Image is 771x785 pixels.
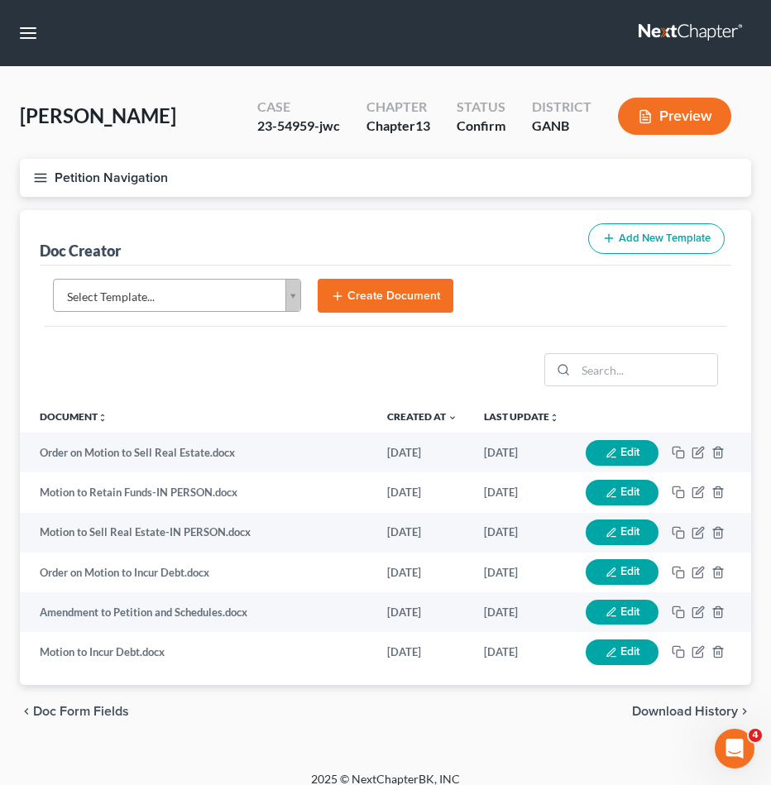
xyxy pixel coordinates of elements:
button: Add New Template [588,223,725,254]
button: chevron_left Doc Form Fields [20,705,129,718]
span: 13 [415,117,430,133]
td: [DATE] [471,472,572,512]
td: [DATE] [374,472,471,512]
i: chevron_right [738,705,751,718]
i: expand_more [448,413,457,423]
i: unfold_more [98,413,108,423]
i: chevron_left [20,705,33,718]
td: Motion to Incur Debt.docx [20,632,374,672]
button: Edit [586,519,658,545]
td: Amendment to Petition and Schedules.docx [20,592,374,632]
button: Petition Navigation [20,159,751,197]
a: Documentunfold_more [40,410,108,423]
td: [DATE] [471,433,572,472]
div: Case [257,98,340,117]
td: [DATE] [471,592,572,632]
button: Create Document [318,279,453,314]
td: [DATE] [471,513,572,553]
td: [DATE] [374,632,471,672]
td: [DATE] [471,553,572,592]
i: unfold_more [549,413,559,423]
a: Created at expand_more [387,410,457,423]
button: Preview [618,98,731,135]
div: Confirm [457,117,505,136]
span: Select Template... [67,286,266,308]
td: Motion to Sell Real Estate-IN PERSON.docx [20,513,374,553]
iframe: Intercom live chat [715,729,754,768]
div: Status [457,98,505,117]
div: GANB [532,117,591,136]
div: 23-54959-jwc [257,117,340,136]
td: [DATE] [374,513,471,553]
div: Doc Creator [40,241,121,261]
span: Download History [632,705,738,718]
td: [DATE] [471,632,572,672]
span: 4 [749,729,762,742]
button: Edit [586,559,658,585]
div: District [532,98,591,117]
button: Edit [586,639,658,665]
td: Motion to Retain Funds-IN PERSON.docx [20,472,374,512]
td: [DATE] [374,433,471,472]
td: [DATE] [374,592,471,632]
button: Download History chevron_right [632,705,751,718]
td: Order on Motion to Sell Real Estate.docx [20,433,374,472]
button: Edit [586,600,658,625]
a: Last Updateunfold_more [484,410,559,423]
span: [PERSON_NAME] [20,103,176,127]
a: Select Template... [53,279,301,312]
td: Order on Motion to Incur Debt.docx [20,553,374,592]
input: Search... [576,354,717,385]
span: Doc Form Fields [33,705,129,718]
td: [DATE] [374,553,471,592]
button: Edit [586,480,658,505]
button: Edit [586,440,658,466]
div: Chapter [366,98,430,117]
div: Chapter [366,117,430,136]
